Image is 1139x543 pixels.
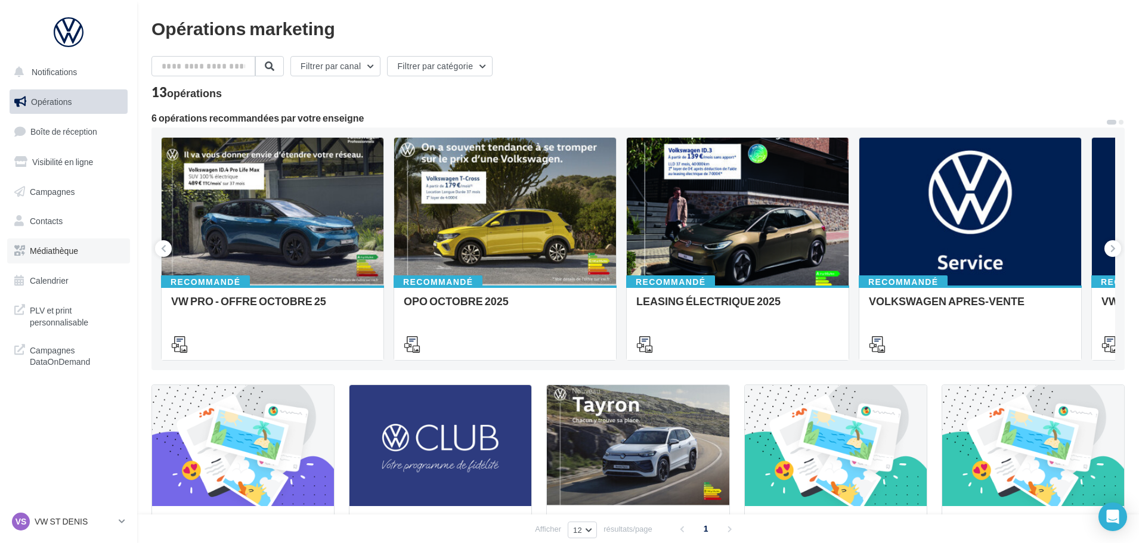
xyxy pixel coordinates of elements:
button: Filtrer par canal [290,56,380,76]
div: 6 opérations recommandées par votre enseigne [151,113,1106,123]
div: Recommandé [394,275,482,288]
div: LEASING ÉLECTRIQUE 2025 [636,295,839,319]
a: Boîte de réception [7,119,130,144]
span: VS [16,516,27,528]
button: Notifications [7,60,125,85]
a: Calendrier [7,268,130,293]
span: 1 [697,519,716,538]
a: VS VW ST DENIS [10,510,128,533]
a: Campagnes [7,179,130,204]
span: résultats/page [603,523,652,535]
span: Campagnes [30,186,75,196]
a: Visibilité en ligne [7,150,130,175]
a: Campagnes DataOnDemand [7,337,130,373]
span: 12 [573,525,582,535]
span: Calendrier [30,275,69,286]
a: PLV et print personnalisable [7,297,130,333]
div: Recommandé [161,275,250,288]
div: Recommandé [859,275,948,288]
div: opérations [167,88,222,98]
span: Campagnes DataOnDemand [30,342,123,368]
button: 12 [568,522,597,538]
div: Recommandé [626,275,715,288]
div: Opérations marketing [151,19,1125,37]
p: VW ST DENIS [35,516,114,528]
div: 13 [151,86,222,99]
span: Afficher [535,523,561,535]
div: VOLKSWAGEN APRES-VENTE [869,295,1072,319]
a: Opérations [7,89,130,114]
span: Contacts [30,216,63,226]
div: VW PRO - OFFRE OCTOBRE 25 [171,295,374,319]
span: PLV et print personnalisable [30,302,123,328]
span: Opérations [31,97,72,107]
a: Médiathèque [7,238,130,263]
div: OPO OCTOBRE 2025 [404,295,606,319]
span: Visibilité en ligne [32,157,93,167]
span: Boîte de réception [30,126,97,136]
span: Notifications [32,67,77,77]
span: Médiathèque [30,246,78,256]
a: Contacts [7,209,130,234]
button: Filtrer par catégorie [387,56,493,76]
div: Open Intercom Messenger [1098,502,1127,531]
